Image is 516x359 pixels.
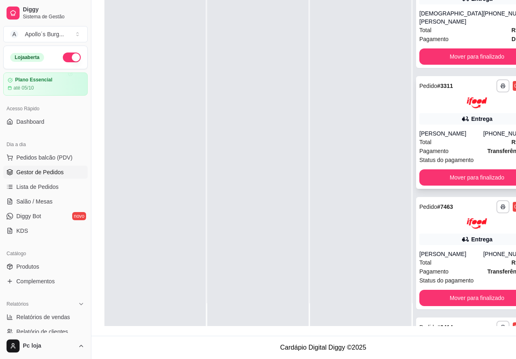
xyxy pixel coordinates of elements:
span: Complementos [16,277,55,285]
span: KDS [16,227,28,235]
span: Pc loja [23,342,75,350]
div: [PERSON_NAME] [419,129,483,138]
span: Pedidos balcão (PDV) [16,153,73,162]
a: Lista de Pedidos [3,180,88,193]
span: Sistema de Gestão [23,13,84,20]
span: Pagamento [419,35,449,44]
span: Relatórios de vendas [16,313,70,321]
div: Dia a dia [3,138,88,151]
span: Pedido [419,324,437,331]
article: Plano Essencial [15,77,52,83]
strong: # 0414 [437,324,453,331]
img: ifood [467,97,487,108]
span: Pagamento [419,267,449,276]
a: DiggySistema de Gestão [3,3,88,23]
button: Pc loja [3,336,88,356]
a: Relatório de clientes [3,325,88,338]
img: ifood [467,218,487,229]
span: Status do pagamento [419,155,474,164]
a: Produtos [3,260,88,273]
span: Relatório de clientes [16,328,68,336]
a: Complementos [3,275,88,288]
a: Dashboard [3,115,88,128]
span: Relatórios [7,301,29,307]
strong: # 3311 [437,83,453,89]
span: Pedido [419,83,437,89]
div: Loja aberta [10,53,44,62]
a: Salão / Mesas [3,195,88,208]
span: A [10,30,18,38]
button: Select a team [3,26,88,42]
a: Relatórios de vendas [3,311,88,324]
a: Diggy Botnovo [3,210,88,223]
div: Entrega [471,115,492,123]
div: [DEMOGRAPHIC_DATA][PERSON_NAME] [419,9,483,26]
div: Entrega [471,235,492,243]
button: Alterar Status [63,53,81,62]
span: Lista de Pedidos [16,183,59,191]
span: Produtos [16,263,39,271]
span: Gestor de Pedidos [16,168,64,176]
article: até 05/10 [13,85,34,91]
span: Status do pagamento [419,276,474,285]
strong: # 7463 [437,204,453,210]
span: Total [419,138,432,147]
div: [PERSON_NAME] [419,250,483,258]
div: Catálogo [3,247,88,260]
div: Apollo´s Burg ... [25,30,64,38]
span: Diggy [23,6,84,13]
span: Pagamento [419,147,449,155]
a: KDS [3,224,88,237]
button: Pedidos balcão (PDV) [3,151,88,164]
div: Acesso Rápido [3,102,88,115]
span: Diggy Bot [16,212,41,220]
span: Pedido [419,204,437,210]
span: Total [419,258,432,267]
span: Total [419,26,432,35]
a: Gestor de Pedidos [3,166,88,179]
a: Plano Essencialaté 05/10 [3,72,88,96]
span: Salão / Mesas [16,197,53,206]
span: Dashboard [16,118,44,126]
